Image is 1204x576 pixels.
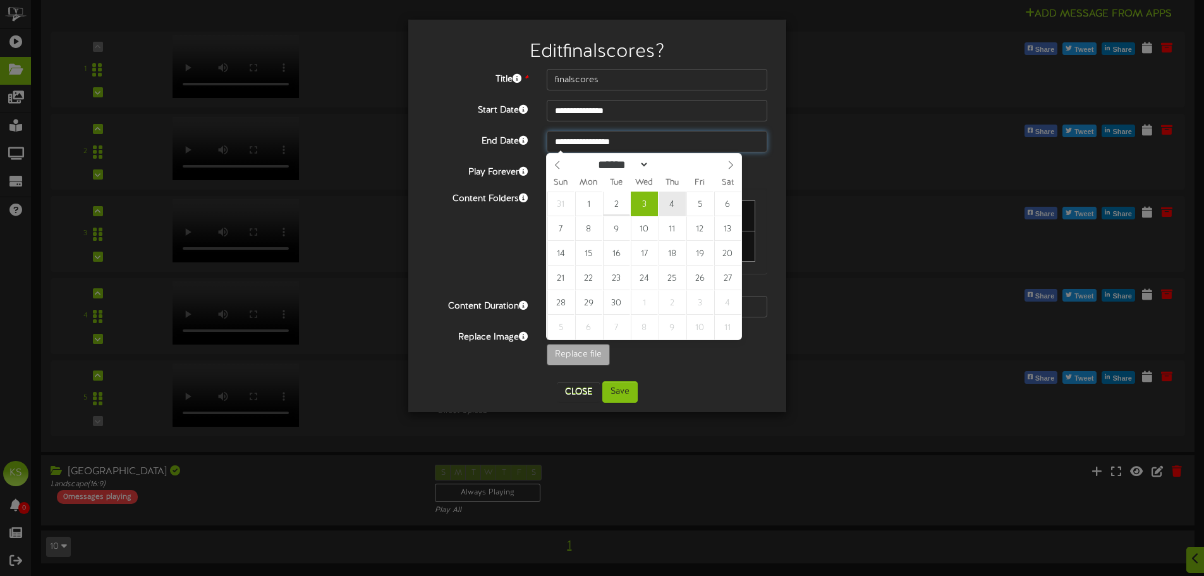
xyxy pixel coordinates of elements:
[418,296,537,313] label: Content Duration
[418,131,537,148] label: End Date
[602,179,630,187] span: Tue
[631,290,658,315] span: October 1, 2025
[418,100,537,117] label: Start Date
[418,327,537,344] label: Replace Image
[714,315,741,340] span: October 11, 2025
[547,192,575,216] span: August 31, 2025
[547,266,575,290] span: September 21, 2025
[714,179,741,187] span: Sat
[603,315,630,340] span: October 7, 2025
[686,179,714,187] span: Fri
[547,290,575,315] span: September 28, 2025
[427,42,767,63] h2: Edit finalscores ?
[630,179,658,187] span: Wed
[631,266,658,290] span: September 24, 2025
[547,216,575,241] span: September 7, 2025
[547,315,575,340] span: October 5, 2025
[686,216,714,241] span: September 12, 2025
[686,266,714,290] span: September 26, 2025
[575,290,602,315] span: September 29, 2025
[659,315,686,340] span: October 9, 2025
[575,179,602,187] span: Mon
[418,162,537,179] label: Play Forever
[659,266,686,290] span: September 25, 2025
[659,192,686,216] span: September 4, 2025
[686,241,714,266] span: September 19, 2025
[631,216,658,241] span: September 10, 2025
[714,192,741,216] span: September 6, 2025
[575,216,602,241] span: September 8, 2025
[418,69,537,86] label: Title
[631,241,658,266] span: September 17, 2025
[658,179,686,187] span: Thu
[547,179,575,187] span: Sun
[547,241,575,266] span: September 14, 2025
[603,216,630,241] span: September 9, 2025
[686,290,714,315] span: October 3, 2025
[714,241,741,266] span: September 20, 2025
[714,216,741,241] span: September 13, 2025
[631,192,658,216] span: September 3, 2025
[603,192,630,216] span: September 2, 2025
[603,266,630,290] span: September 23, 2025
[659,241,686,266] span: September 18, 2025
[547,69,767,90] input: Title
[714,266,741,290] span: September 27, 2025
[603,241,630,266] span: September 16, 2025
[659,290,686,315] span: October 2, 2025
[686,315,714,340] span: October 10, 2025
[418,188,537,205] label: Content Folders
[575,192,602,216] span: September 1, 2025
[575,241,602,266] span: September 15, 2025
[649,158,695,171] input: Year
[714,290,741,315] span: October 4, 2025
[631,315,658,340] span: October 8, 2025
[686,192,714,216] span: September 5, 2025
[602,381,638,403] button: Save
[659,216,686,241] span: September 11, 2025
[575,315,602,340] span: October 6, 2025
[603,290,630,315] span: September 30, 2025
[575,266,602,290] span: September 22, 2025
[557,382,600,402] button: Close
